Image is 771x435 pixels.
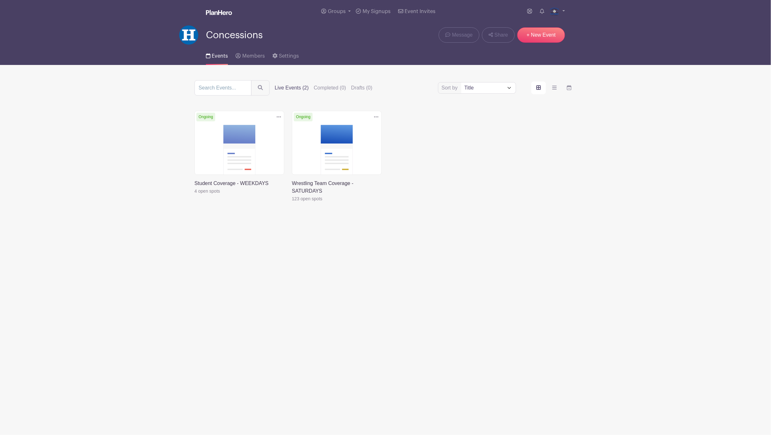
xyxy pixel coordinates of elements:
a: Message [439,27,479,43]
span: Share [494,31,508,39]
label: Completed (0) [314,84,346,92]
span: My Signups [363,9,391,14]
div: filters [275,84,372,92]
span: Concessions [206,30,263,40]
img: 2.png [549,6,560,17]
a: Settings [272,45,299,65]
span: Members [242,53,265,59]
div: order and view [531,82,576,94]
img: blob.png [179,25,198,45]
span: Event Invites [405,9,435,14]
label: Live Events (2) [275,84,309,92]
input: Search Events... [195,80,251,96]
span: Events [212,53,228,59]
span: Settings [279,53,299,59]
label: Sort by [442,84,460,92]
a: Members [236,45,265,65]
img: logo_white-6c42ec7e38ccf1d336a20a19083b03d10ae64f83f12c07503d8b9e83406b4c7d.svg [206,10,232,15]
a: Events [206,45,228,65]
span: Message [452,31,473,39]
label: Drafts (0) [351,84,372,92]
a: Share [482,27,515,43]
span: Groups [328,9,346,14]
a: + New Event [517,27,565,43]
